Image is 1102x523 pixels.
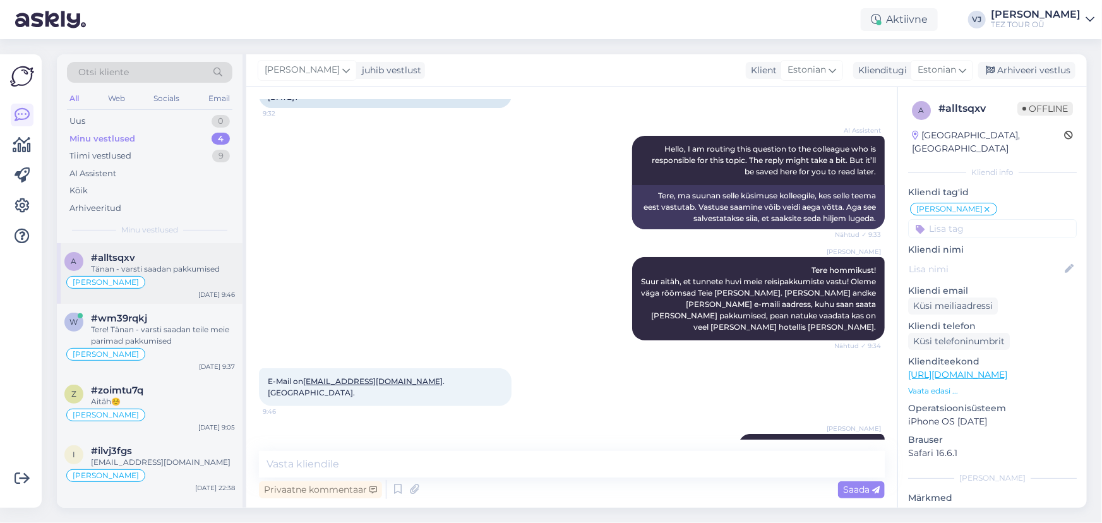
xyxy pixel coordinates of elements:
[69,133,135,145] div: Minu vestlused
[10,64,34,88] img: Askly Logo
[912,129,1064,155] div: [GEOGRAPHIC_DATA], [GEOGRAPHIC_DATA]
[73,472,139,479] span: [PERSON_NAME]
[827,424,881,433] span: [PERSON_NAME]
[827,247,881,256] span: [PERSON_NAME]
[73,450,75,459] span: i
[652,144,878,176] span: Hello, I am routing this question to the colleague who is responsible for this topic. The reply m...
[263,407,310,416] span: 9:46
[908,186,1077,199] p: Kliendi tag'id
[919,105,925,115] span: a
[198,290,235,299] div: [DATE] 9:46
[908,472,1077,484] div: [PERSON_NAME]
[908,402,1077,415] p: Operatsioonisüsteem
[71,389,76,399] span: z
[908,320,1077,333] p: Kliendi telefon
[991,20,1081,30] div: TEZ TOUR OÜ
[834,230,881,239] span: Nähtud ✓ 9:33
[195,483,235,493] div: [DATE] 22:38
[968,11,986,28] div: VJ
[91,324,235,347] div: Tere! Tänan - varsti saadan teile meie parimad pakkumised
[908,298,998,315] div: Küsi meiliaadressi
[834,341,881,351] span: Nähtud ✓ 9:34
[978,62,1075,79] div: Arhiveeri vestlus
[67,90,81,107] div: All
[908,433,1077,447] p: Brauser
[908,447,1077,460] p: Safari 16.6.1
[908,355,1077,368] p: Klienditeekond
[908,219,1077,238] input: Lisa tag
[69,150,131,162] div: Tiimi vestlused
[73,279,139,286] span: [PERSON_NAME]
[70,317,78,327] span: w
[834,126,881,135] span: AI Assistent
[151,90,182,107] div: Socials
[268,376,446,397] span: E-Mail on . [GEOGRAPHIC_DATA].
[938,101,1017,116] div: # alltsqxv
[918,63,956,77] span: Estonian
[908,491,1077,505] p: Märkmed
[916,205,983,213] span: [PERSON_NAME]
[843,484,880,495] span: Saada
[206,90,232,107] div: Email
[71,256,77,266] span: a
[212,150,230,162] div: 9
[199,362,235,371] div: [DATE] 9:37
[861,8,938,31] div: Aktiivne
[908,385,1077,397] p: Vaata edasi ...
[632,185,885,229] div: Tere, ma suunan selle küsimuse kolleegile, kes selle teema eest vastutab. Vastuse saamine võib ve...
[73,351,139,358] span: [PERSON_NAME]
[357,64,421,77] div: juhib vestlust
[1017,102,1073,116] span: Offline
[259,481,382,498] div: Privaatne kommentaar
[788,63,826,77] span: Estonian
[91,445,132,457] span: #ilvj3fgs
[69,184,88,197] div: Kõik
[303,376,443,386] a: [EMAIL_ADDRESS][DOMAIN_NAME]
[212,115,230,128] div: 0
[212,133,230,145] div: 4
[908,284,1077,298] p: Kliendi email
[91,252,135,263] span: #alltsqxv
[69,115,85,128] div: Uus
[908,369,1007,380] a: [URL][DOMAIN_NAME]
[121,224,178,236] span: Minu vestlused
[78,66,129,79] span: Otsi kliente
[91,396,235,407] div: Aitäh☺️
[908,167,1077,178] div: Kliendi info
[91,457,235,468] div: [EMAIL_ADDRESS][DOMAIN_NAME]
[991,9,1094,30] a: [PERSON_NAME]TEZ TOUR OÜ
[69,202,121,215] div: Arhiveeritud
[908,333,1010,350] div: Küsi telefoninumbrit
[909,262,1062,276] input: Lisa nimi
[265,63,340,77] span: [PERSON_NAME]
[73,411,139,419] span: [PERSON_NAME]
[91,385,143,396] span: #zoimtu7q
[198,423,235,432] div: [DATE] 9:05
[263,109,310,118] span: 9:32
[69,167,116,180] div: AI Assistent
[91,313,147,324] span: #wm39rqkj
[91,263,235,275] div: Tänan - varsti saadan pakkumised
[105,90,128,107] div: Web
[908,415,1077,428] p: iPhone OS [DATE]
[908,243,1077,256] p: Kliendi nimi
[746,64,777,77] div: Klient
[991,9,1081,20] div: [PERSON_NAME]
[853,64,907,77] div: Klienditugi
